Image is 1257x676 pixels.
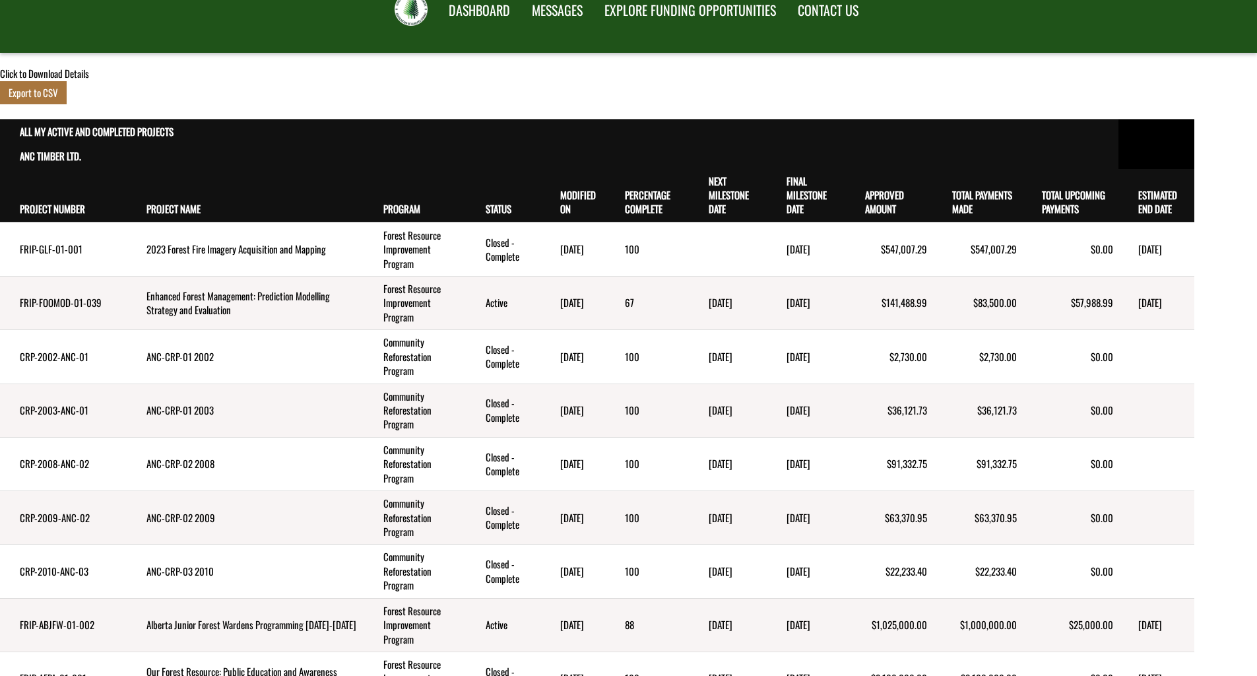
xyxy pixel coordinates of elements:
[466,491,540,545] td: Closed - Complete
[845,277,932,330] td: $141,488.99
[689,491,767,545] td: Aug-31-2025
[605,437,688,490] td: 100
[540,277,605,330] td: Jul-21-2025
[689,545,767,598] td: Aug-31-2025
[364,169,466,222] th: Program
[845,384,932,437] td: $36,121.73
[364,437,466,490] td: Community Reforestation Program
[466,545,540,598] td: Closed - Complete
[605,491,688,545] td: 100
[466,277,540,330] td: Active
[767,277,845,330] td: Dec-31-2025
[127,222,364,277] td: 2023 Forest Fire Imagery Acquisition and Mapping
[540,491,605,545] td: Sep-15-2023
[932,491,1022,545] td: $63,370.95
[932,277,1022,330] td: $83,500.00
[540,598,605,652] td: May-07-2025
[689,598,767,652] td: Jun-30-2026
[1118,222,1194,277] td: Jul-30-2024
[1022,277,1118,330] td: $57,988.99
[466,598,540,652] td: Active
[932,545,1022,598] td: $22,233.40
[540,330,605,384] td: Sep-15-2023
[466,384,540,437] td: Closed - Complete
[127,491,364,545] td: ANC-CRP-02 2009
[540,222,605,277] td: Jun-06-2025
[540,384,605,437] td: Sep-15-2023
[932,384,1022,437] td: $36,121.73
[932,169,1022,222] th: Total Payments Made
[364,277,466,330] td: Forest Resource Improvement Program
[689,330,767,384] td: Aug-31-2025
[1022,437,1118,490] td: $0.00
[364,384,466,437] td: Community Reforestation Program
[127,169,364,222] th: Project Name
[689,437,767,490] td: Aug-31-2025
[466,169,540,222] th: Status
[1022,222,1118,277] td: $0.00
[605,330,688,384] td: 100
[127,437,364,490] td: ANC-CRP-02 2008
[364,545,466,598] td: Community Reforestation Program
[767,330,845,384] td: May-06-2002
[605,169,688,222] th: Percentage Complete
[605,277,688,330] td: 67
[1118,277,1194,330] td: Dec-31-2025
[127,330,364,384] td: ANC-CRP-01 2002
[767,169,845,222] th: Final Milestone Date
[845,330,932,384] td: $2,730.00
[845,437,932,490] td: $91,332.75
[1022,491,1118,545] td: $0.00
[1022,545,1118,598] td: $0.00
[605,222,688,277] td: 100
[540,545,605,598] td: Sep-15-2023
[767,545,845,598] td: May-31-2010
[845,169,932,222] th: Approved Amount
[605,598,688,652] td: 88
[540,437,605,490] td: Sep-15-2023
[1022,598,1118,652] td: $25,000.00
[845,222,932,277] td: $547,007.29
[364,330,466,384] td: Community Reforestation Program
[767,437,845,490] td: Mar-10-2008
[932,330,1022,384] td: $2,730.00
[466,330,540,384] td: Closed - Complete
[540,169,605,222] th: Modified On
[845,545,932,598] td: $22,233.40
[1118,169,1194,222] th: Estimated End Date
[364,598,466,652] td: Forest Resource Improvement Program
[605,545,688,598] td: 100
[127,598,364,652] td: Alberta Junior Forest Wardens Programming 2023-2026
[767,598,845,652] td: Jun-30-2026
[1022,330,1118,384] td: $0.00
[767,384,845,437] td: Feb-19-2003
[845,598,932,652] td: $1,025,000.00
[932,437,1022,490] td: $91,332.75
[767,222,845,277] td: Jul-30-2024
[1118,598,1194,652] td: Jun-30-2026
[466,222,540,277] td: Closed - Complete
[127,277,364,330] td: Enhanced Forest Management: Prediction Modelling Strategy and Evaluation
[689,169,767,222] th: Next Milestone Date
[845,491,932,545] td: $63,370.95
[1022,169,1118,222] th: Total Upcoming Payments
[1022,384,1118,437] td: $0.00
[605,384,688,437] td: 100
[932,222,1022,277] td: $547,007.29
[364,222,466,277] td: Forest Resource Improvement Program
[689,384,767,437] td: Aug-31-2025
[127,545,364,598] td: ANC-CRP-03 2010
[364,491,466,545] td: Community Reforestation Program
[932,598,1022,652] td: $1,000,000.00
[127,384,364,437] td: ANC-CRP-01 2003
[767,491,845,545] td: Dec-15-2008
[466,437,540,490] td: Closed - Complete
[689,277,767,330] td: Aug-31-2025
